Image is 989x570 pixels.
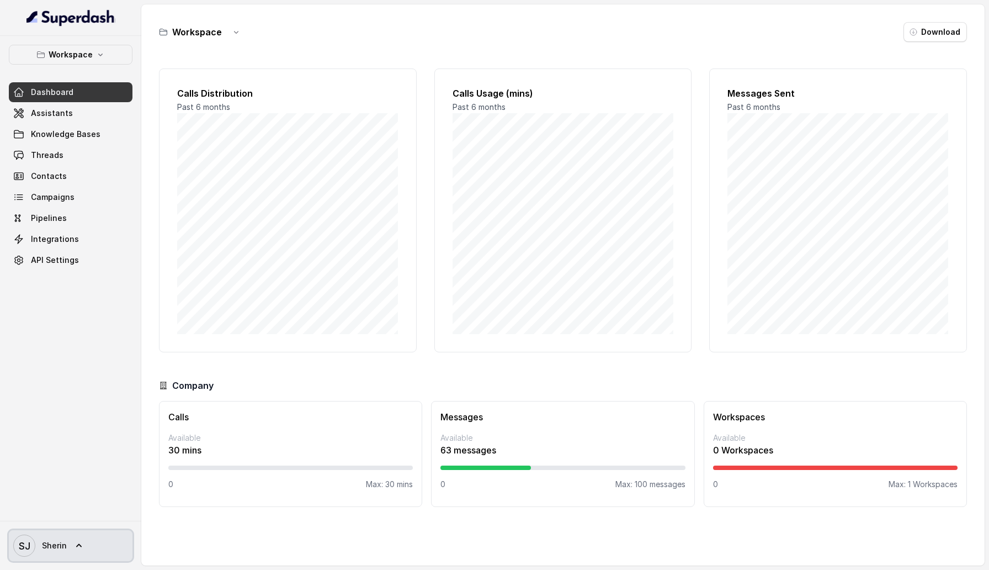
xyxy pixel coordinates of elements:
[9,208,132,228] a: Pipelines
[9,145,132,165] a: Threads
[9,103,132,123] a: Assistants
[440,444,685,457] p: 63 messages
[172,25,222,39] h3: Workspace
[903,22,967,42] button: Download
[31,171,67,182] span: Contacts
[177,87,398,100] h2: Calls Distribution
[713,432,958,444] p: Available
[31,150,63,161] span: Threads
[31,129,100,140] span: Knowledge Bases
[31,213,67,224] span: Pipelines
[31,234,79,245] span: Integrations
[177,102,230,112] span: Past 6 months
[9,187,132,207] a: Campaigns
[713,444,958,457] p: 0 Workspaces
[440,479,445,490] p: 0
[168,410,413,424] h3: Calls
[26,9,115,27] img: light.svg
[9,166,132,186] a: Contacts
[9,82,132,102] a: Dashboard
[9,45,132,65] button: Workspace
[713,410,958,424] h3: Workspaces
[168,479,173,490] p: 0
[31,192,75,203] span: Campaigns
[31,255,79,266] span: API Settings
[9,229,132,249] a: Integrations
[440,432,685,444] p: Available
[168,444,413,457] p: 30 mins
[172,379,214,392] h3: Company
[31,108,73,119] span: Assistants
[19,540,30,552] text: SJ
[49,48,93,61] p: Workspace
[453,102,506,112] span: Past 6 months
[9,124,132,144] a: Knowledge Bases
[9,530,132,561] a: Sherin
[889,479,958,490] p: Max: 1 Workspaces
[453,87,674,100] h2: Calls Usage (mins)
[440,410,685,424] h3: Messages
[727,87,949,100] h2: Messages Sent
[727,102,780,112] span: Past 6 months
[366,479,413,490] p: Max: 30 mins
[42,540,67,551] span: Sherin
[713,479,718,490] p: 0
[168,432,413,444] p: Available
[31,87,73,98] span: Dashboard
[615,479,685,490] p: Max: 100 messages
[9,250,132,270] a: API Settings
